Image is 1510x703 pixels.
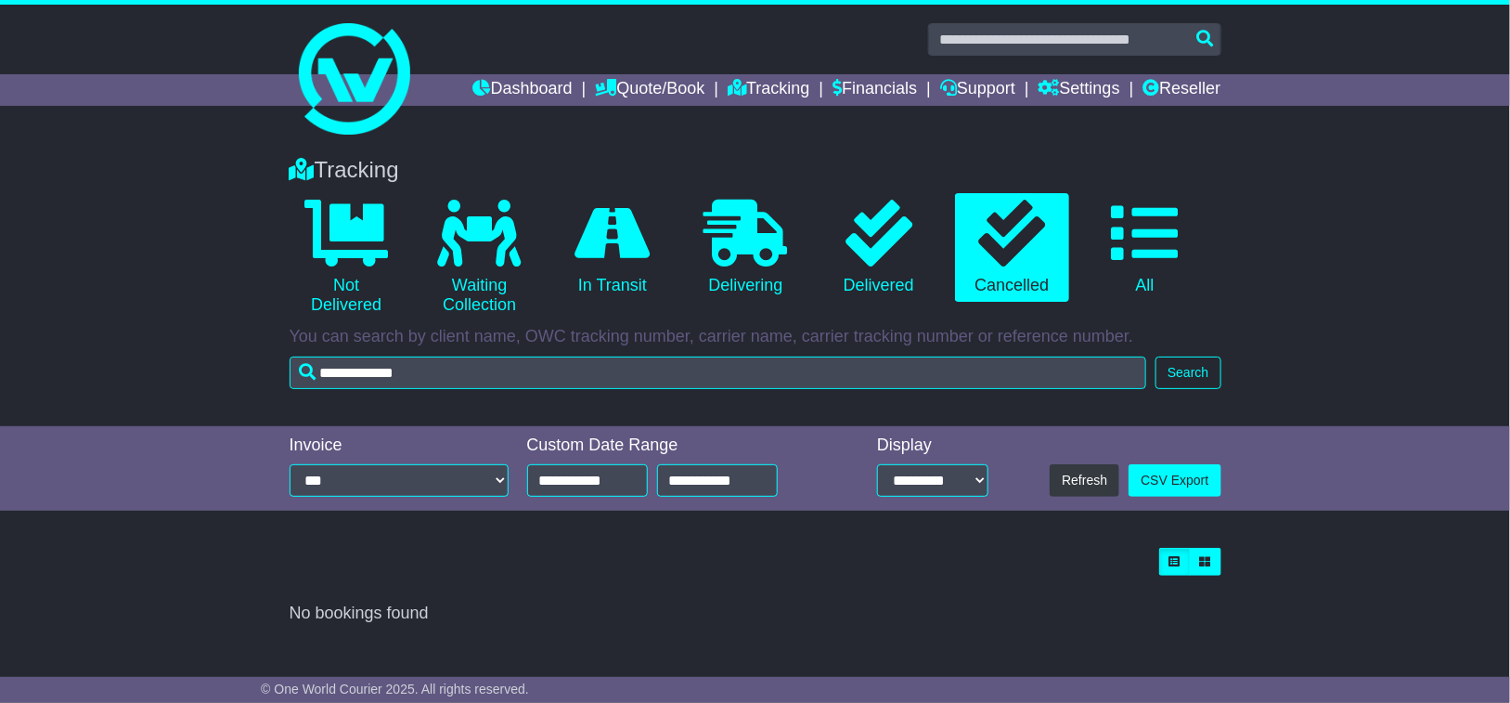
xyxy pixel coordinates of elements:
[728,74,809,106] a: Tracking
[832,74,917,106] a: Financials
[290,604,1221,624] div: No bookings found
[877,436,988,456] div: Display
[555,193,669,303] a: In Transit
[1155,357,1220,389] button: Search
[689,193,803,303] a: Delivering
[955,193,1069,303] a: Cancelled
[821,193,936,303] a: Delivered
[1142,74,1220,106] a: Reseller
[1129,464,1220,497] a: CSV Export
[527,436,825,456] div: Custom Date Range
[290,193,404,322] a: Not Delivered
[595,74,704,106] a: Quote/Book
[290,436,509,456] div: Invoice
[1039,74,1120,106] a: Settings
[473,74,573,106] a: Dashboard
[1088,193,1202,303] a: All
[422,193,536,322] a: Waiting Collection
[290,327,1221,347] p: You can search by client name, OWC tracking number, carrier name, carrier tracking number or refe...
[280,157,1231,184] div: Tracking
[1050,464,1119,497] button: Refresh
[261,682,529,696] span: © One World Courier 2025. All rights reserved.
[940,74,1015,106] a: Support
